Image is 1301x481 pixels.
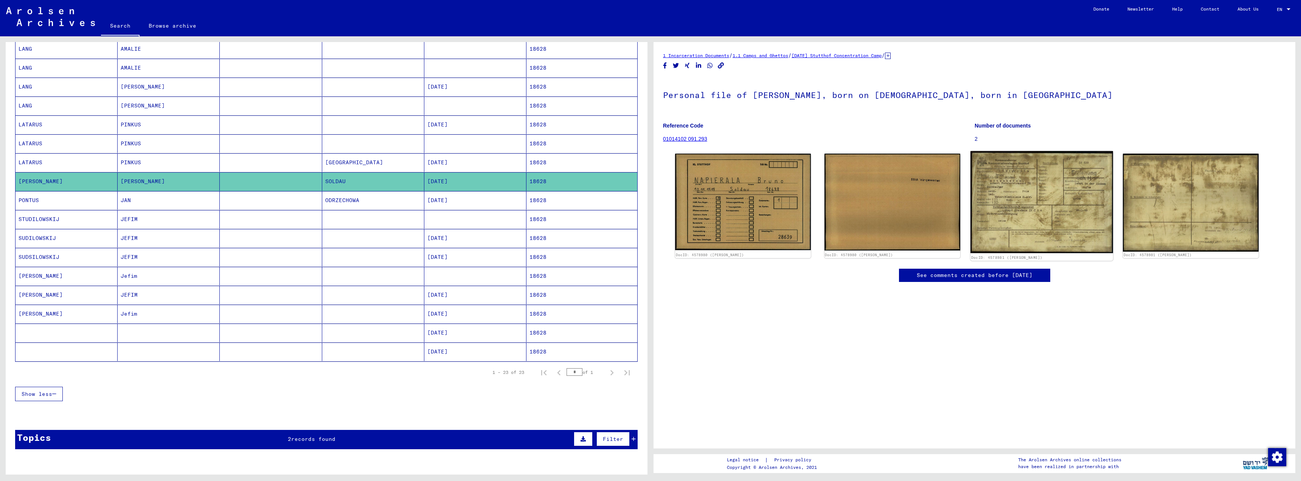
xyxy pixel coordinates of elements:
mat-cell: Jefim [118,267,220,285]
img: yv_logo.png [1241,454,1270,473]
img: Change consent [1268,448,1286,466]
mat-cell: 18628 [526,286,637,304]
h1: Personal file of [PERSON_NAME], born on [DEMOGRAPHIC_DATA], born in [GEOGRAPHIC_DATA] [663,78,1286,111]
mat-cell: 18628 [526,342,637,361]
mat-cell: [DATE] [424,153,526,172]
button: Show less [15,387,63,401]
mat-cell: 18628 [526,267,637,285]
button: Share on WhatsApp [706,61,714,70]
button: Next page [604,365,619,380]
mat-cell: LANG [16,97,118,115]
mat-cell: [DATE] [424,229,526,248]
p: 2 [975,135,1286,143]
mat-cell: [PERSON_NAME] [118,172,220,191]
mat-cell: 18628 [526,248,637,266]
mat-cell: 18628 [526,78,637,96]
mat-cell: [DATE] [424,324,526,342]
a: 1.1 Camps and Ghettos [733,53,788,58]
a: Browse archive [140,17,205,35]
mat-cell: LATARUS [16,134,118,153]
a: See comments created before [DATE] [917,271,1032,279]
div: | [727,456,820,464]
button: Share on Twitter [672,61,680,70]
mat-cell: LANG [16,59,118,77]
mat-cell: [DATE] [424,305,526,323]
b: Number of documents [975,123,1031,129]
mat-cell: JAN [118,191,220,210]
mat-cell: [PERSON_NAME] [118,97,220,115]
mat-cell: PONTUS [16,191,118,210]
mat-cell: [PERSON_NAME] [16,172,118,191]
mat-cell: SUDILOWSKIJ [16,229,118,248]
mat-cell: [DATE] [424,172,526,191]
mat-cell: AMALIE [118,40,220,58]
mat-cell: [DATE] [424,191,526,210]
b: Reference Code [663,123,703,129]
mat-cell: ODRZECHOWA [322,191,424,210]
a: DocID: 4578981 ([PERSON_NAME]) [971,255,1042,260]
mat-cell: 18628 [526,210,637,229]
mat-cell: PINKUS [118,153,220,172]
span: / [729,52,733,59]
button: Previous page [551,365,567,380]
a: [DATE] Stutthof Concentration Camp [792,53,882,58]
mat-cell: PINKUS [118,115,220,134]
img: 002.jpg [824,154,960,251]
div: Topics [17,431,51,444]
mat-cell: [PERSON_NAME] [16,267,118,285]
span: Show less [22,391,52,397]
mat-cell: [PERSON_NAME] [118,78,220,96]
span: Filter [603,436,623,442]
mat-cell: JEFIM [118,286,220,304]
button: Share on Facebook [661,61,669,70]
mat-cell: LANG [16,40,118,58]
mat-cell: [DATE] [424,78,526,96]
button: Filter [596,432,630,446]
img: 001.jpg [675,154,811,250]
div: of 1 [567,369,604,376]
mat-cell: 18628 [526,97,637,115]
a: DocID: 4578980 ([PERSON_NAME]) [825,253,893,257]
span: records found [291,436,335,442]
img: 002.jpg [1123,154,1259,252]
a: 1 Incarceration Documents [663,53,729,58]
button: Share on Xing [683,61,691,70]
p: The Arolsen Archives online collections [1018,456,1121,463]
mat-cell: LATARUS [16,115,118,134]
span: EN [1277,7,1285,12]
mat-cell: SOLDAU [322,172,424,191]
a: Legal notice [727,456,765,464]
button: Last page [619,365,635,380]
mat-cell: [GEOGRAPHIC_DATA] [322,153,424,172]
mat-cell: 18628 [526,324,637,342]
mat-cell: AMALIE [118,59,220,77]
mat-cell: [DATE] [424,342,526,361]
p: have been realized in partnership with [1018,463,1121,470]
mat-cell: SUDSILOWSKIJ [16,248,118,266]
a: Search [101,17,140,36]
a: DocID: 4578980 ([PERSON_NAME]) [676,253,744,257]
mat-cell: 18628 [526,172,637,191]
mat-cell: 18628 [526,134,637,153]
mat-cell: JEFIM [118,210,220,229]
mat-cell: JEFIM [118,248,220,266]
mat-cell: 18628 [526,305,637,323]
mat-cell: LANG [16,78,118,96]
a: Privacy policy [768,456,820,464]
button: Copy link [717,61,725,70]
div: 1 – 23 of 23 [492,369,524,376]
mat-cell: 18628 [526,59,637,77]
span: / [788,52,792,59]
button: First page [536,365,551,380]
mat-cell: [PERSON_NAME] [16,286,118,304]
mat-cell: 18628 [526,153,637,172]
mat-cell: [PERSON_NAME] [16,305,118,323]
img: 001.jpg [970,151,1113,253]
mat-cell: [DATE] [424,248,526,266]
span: 2 [288,436,291,442]
img: Arolsen_neg.svg [6,7,95,26]
button: Share on LinkedIn [695,61,703,70]
mat-cell: JEFIM [118,229,220,248]
mat-cell: PINKUS [118,134,220,153]
mat-cell: [DATE] [424,286,526,304]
